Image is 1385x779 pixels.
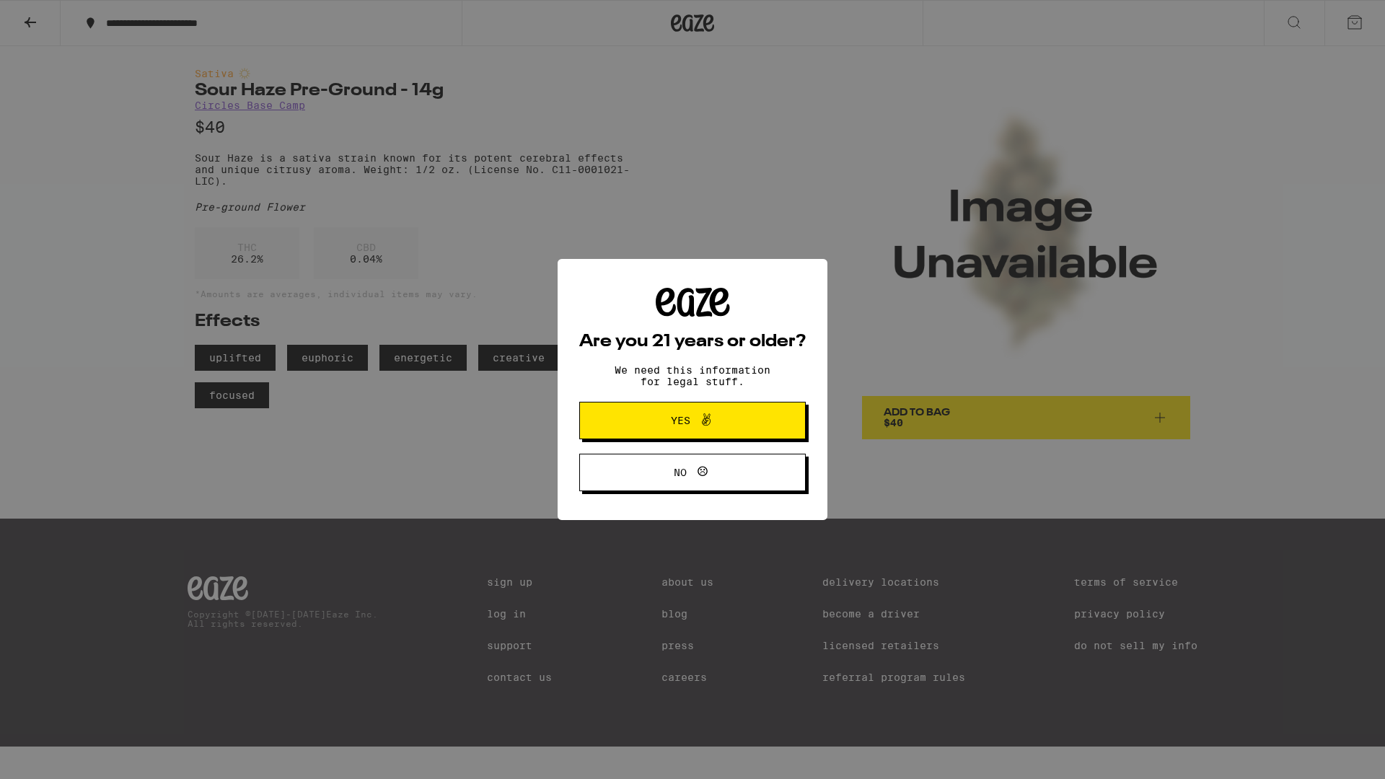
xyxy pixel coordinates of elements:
[579,402,806,439] button: Yes
[671,415,690,426] span: Yes
[602,364,783,387] p: We need this information for legal stuff.
[579,454,806,491] button: No
[674,467,687,477] span: No
[579,333,806,351] h2: Are you 21 years or older?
